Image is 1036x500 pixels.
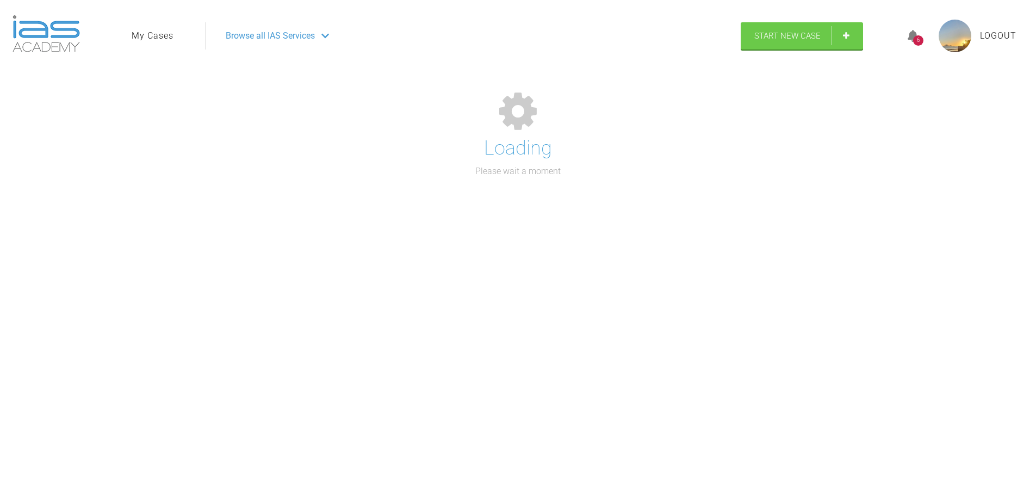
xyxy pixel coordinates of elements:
[980,29,1016,43] a: Logout
[132,29,173,43] a: My Cases
[754,31,821,41] span: Start New Case
[226,29,315,43] span: Browse all IAS Services
[13,15,80,52] img: logo-light.3e3ef733.png
[939,20,971,52] img: profile.png
[913,35,923,46] div: 6
[475,164,561,178] p: Please wait a moment
[484,133,552,164] h1: Loading
[741,22,863,50] a: Start New Case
